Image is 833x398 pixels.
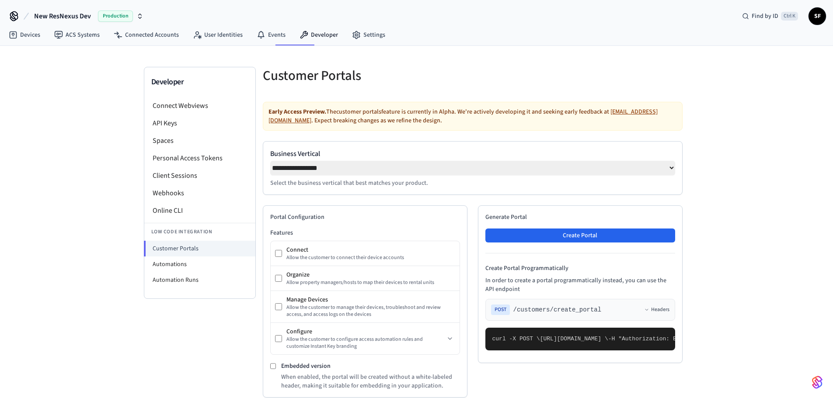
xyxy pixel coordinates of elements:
[286,270,455,279] div: Organize
[809,8,825,24] span: SF
[144,97,255,114] li: Connect Webviews
[98,10,133,22] span: Production
[144,272,255,288] li: Automation Runs
[270,179,675,187] p: Select the business vertical that best matches your product.
[144,184,255,202] li: Webhooks
[540,336,608,342] span: [URL][DOMAIN_NAME] \
[281,362,331,370] label: Embedded version
[752,12,778,21] span: Find by ID
[270,213,460,221] h2: Portal Configuration
[608,336,772,342] span: -H "Authorization: Bearer seam_api_key_123456" \
[809,7,826,25] button: SF
[186,27,250,43] a: User Identities
[485,228,675,242] button: Create Portal
[281,373,460,390] p: When enabled, the portal will be created without a white-labeled header, making it suitable for e...
[2,27,47,43] a: Devices
[513,305,602,314] span: /customers/create_portal
[293,27,345,43] a: Developer
[345,27,392,43] a: Settings
[144,149,255,167] li: Personal Access Tokens
[485,213,675,221] h2: Generate Portal
[107,27,186,43] a: Connected Accounts
[151,76,248,88] h3: Developer
[144,167,255,184] li: Client Sessions
[286,254,455,261] div: Allow the customer to connect their device accounts
[485,264,675,273] h4: Create Portal Programmatically
[492,336,540,342] span: curl -X POST \
[286,336,445,350] div: Allow the customer to configure access automation rules and customize Instant Key branding
[34,11,91,21] span: New ResNexus Dev
[286,295,455,304] div: Manage Devices
[286,279,455,286] div: Allow property managers/hosts to map their devices to rental units
[268,107,326,116] strong: Early Access Preview.
[47,27,107,43] a: ACS Systems
[144,114,255,132] li: API Keys
[491,305,510,315] span: POST
[781,12,798,21] span: Ctrl K
[263,67,467,85] h5: Customer Portals
[485,276,675,294] p: In order to create a portal programmatically instead, you can use the API endpoint
[735,8,805,24] div: Find by IDCtrl K
[144,132,255,149] li: Spaces
[268,107,658,125] a: [EMAIL_ADDRESS][DOMAIN_NAME]
[286,246,455,254] div: Connect
[144,256,255,272] li: Automations
[144,241,255,256] li: Customer Portals
[286,327,445,336] div: Configure
[286,304,455,318] div: Allow the customer to manage their devices, troubleshoot and review access, and access logs on th...
[144,223,255,241] li: Low Code Integration
[644,306,669,313] button: Headers
[263,102,683,131] div: The customer portals feature is currently in Alpha. We're actively developing it and seeking earl...
[270,149,675,159] label: Business Vertical
[250,27,293,43] a: Events
[270,228,460,237] h3: Features
[144,202,255,219] li: Online CLI
[812,375,823,389] img: SeamLogoGradient.69752ec5.svg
